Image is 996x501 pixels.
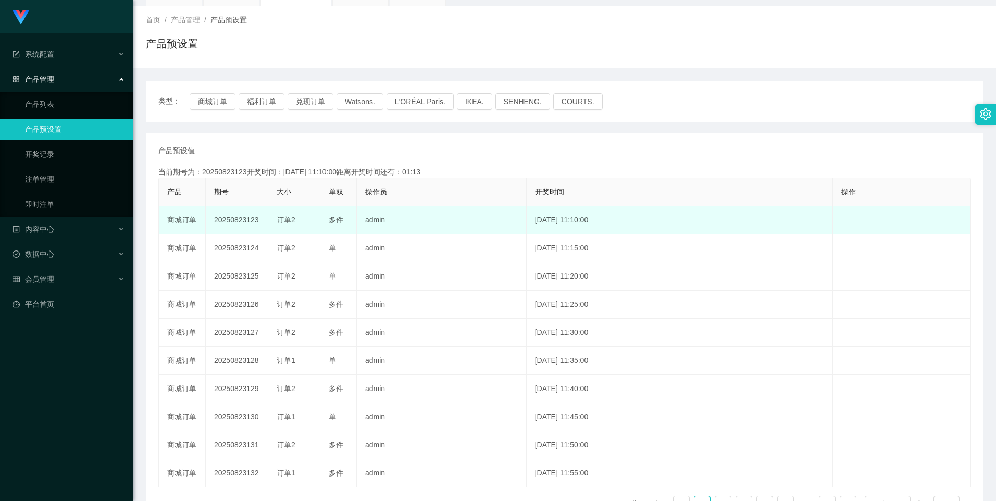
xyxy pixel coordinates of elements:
span: 多件 [329,469,343,477]
span: 订单2 [277,441,295,449]
span: 订单2 [277,328,295,336]
td: admin [357,431,527,459]
td: [DATE] 11:30:00 [527,319,833,347]
button: IKEA. [457,93,492,110]
span: 数据中心 [13,250,54,258]
td: [DATE] 11:15:00 [527,234,833,262]
td: 20250823130 [206,403,268,431]
span: 产品预设值 [158,145,195,156]
td: [DATE] 11:20:00 [527,262,833,291]
span: 订单1 [277,412,295,421]
span: 首页 [146,16,160,24]
button: Watsons. [337,93,383,110]
td: admin [357,403,527,431]
td: 商城订单 [159,375,206,403]
button: 商城订单 [190,93,235,110]
td: 商城订单 [159,234,206,262]
span: 订单2 [277,300,295,308]
span: 内容中心 [13,225,54,233]
i: 图标: check-circle-o [13,250,20,258]
i: 图标: table [13,275,20,283]
div: 当前期号为：20250823123开奖时间：[DATE] 11:10:00距离开奖时间还有：01:13 [158,167,971,178]
td: 20250823127 [206,319,268,347]
i: 图标: setting [980,108,991,120]
span: 订单2 [277,384,295,393]
td: 商城订单 [159,459,206,487]
a: 图标: dashboard平台首页 [13,294,125,315]
td: 20250823131 [206,431,268,459]
span: 产品管理 [13,75,54,83]
span: 单 [329,356,336,365]
i: 图标: form [13,51,20,58]
span: 多件 [329,441,343,449]
a: 即时注单 [25,194,125,215]
span: 大小 [277,187,291,196]
td: 20250823126 [206,291,268,319]
span: 系统配置 [13,50,54,58]
span: 产品预设置 [210,16,247,24]
td: [DATE] 11:45:00 [527,403,833,431]
span: 期号 [214,187,229,196]
span: 多件 [329,384,343,393]
td: admin [357,234,527,262]
a: 注单管理 [25,169,125,190]
td: 商城订单 [159,319,206,347]
td: [DATE] 11:50:00 [527,431,833,459]
span: 多件 [329,300,343,308]
img: logo.9652507e.png [13,10,29,25]
span: 单 [329,244,336,252]
td: [DATE] 11:40:00 [527,375,833,403]
td: admin [357,291,527,319]
span: 单双 [329,187,343,196]
td: admin [357,459,527,487]
span: 订单1 [277,356,295,365]
td: 商城订单 [159,347,206,375]
a: 产品预设置 [25,119,125,140]
td: [DATE] 11:25:00 [527,291,833,319]
td: [DATE] 11:10:00 [527,206,833,234]
td: 20250823124 [206,234,268,262]
span: 操作员 [365,187,387,196]
td: 20250823123 [206,206,268,234]
span: 订单2 [277,244,295,252]
span: 单 [329,272,336,280]
td: 商城订单 [159,262,206,291]
span: 类型： [158,93,190,110]
button: SENHENG. [495,93,550,110]
td: 20250823128 [206,347,268,375]
td: [DATE] 11:55:00 [527,459,833,487]
button: L'ORÉAL Paris. [387,93,454,110]
td: admin [357,206,527,234]
a: 产品列表 [25,94,125,115]
td: admin [357,375,527,403]
td: 20250823125 [206,262,268,291]
td: 商城订单 [159,291,206,319]
span: 订单2 [277,216,295,224]
i: 图标: appstore-o [13,76,20,83]
span: 操作 [841,187,856,196]
span: / [165,16,167,24]
span: 多件 [329,216,343,224]
td: 商城订单 [159,403,206,431]
td: 20250823129 [206,375,268,403]
i: 图标: profile [13,226,20,233]
button: COURTS. [553,93,603,110]
a: 开奖记录 [25,144,125,165]
td: admin [357,347,527,375]
button: 福利订单 [239,93,284,110]
span: 产品 [167,187,182,196]
td: [DATE] 11:35:00 [527,347,833,375]
span: 开奖时间 [535,187,564,196]
td: admin [357,262,527,291]
td: 20250823132 [206,459,268,487]
span: 单 [329,412,336,421]
span: / [204,16,206,24]
span: 订单1 [277,469,295,477]
span: 订单2 [277,272,295,280]
td: admin [357,319,527,347]
span: 多件 [329,328,343,336]
h1: 产品预设置 [146,36,198,52]
td: 商城订单 [159,206,206,234]
td: 商城订单 [159,431,206,459]
button: 兑现订单 [288,93,333,110]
